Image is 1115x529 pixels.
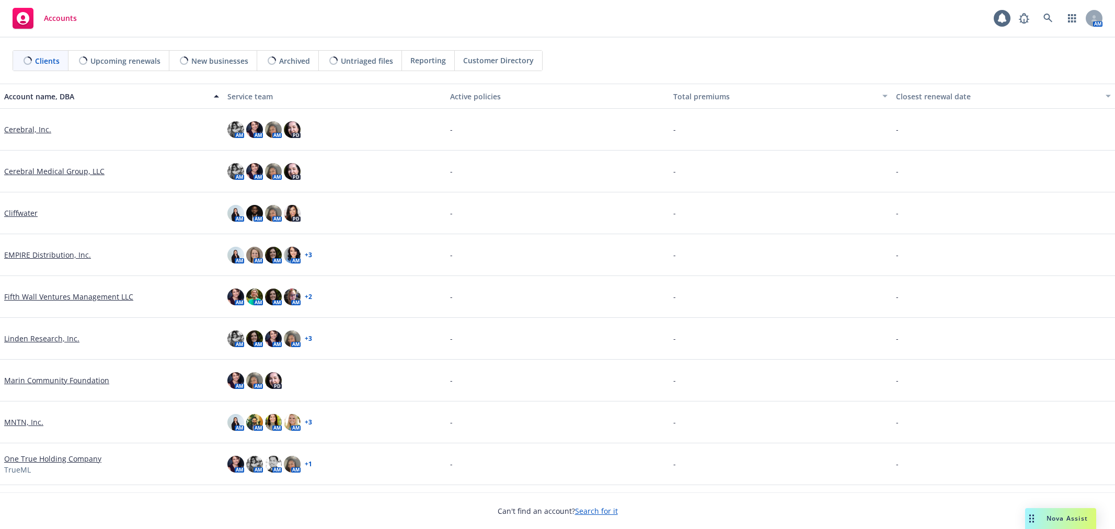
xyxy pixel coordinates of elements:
[446,84,669,109] button: Active policies
[305,419,312,425] a: + 3
[673,166,676,177] span: -
[265,289,282,305] img: photo
[246,414,263,431] img: photo
[896,208,899,218] span: -
[305,294,312,300] a: + 2
[265,247,282,263] img: photo
[246,205,263,222] img: photo
[279,55,310,66] span: Archived
[896,375,899,386] span: -
[227,205,244,222] img: photo
[4,453,101,464] a: One True Holding Company
[450,91,665,102] div: Active policies
[4,464,31,475] span: TrueML
[673,91,877,102] div: Total premiums
[1047,514,1088,523] span: Nova Assist
[284,456,301,473] img: photo
[1014,8,1034,29] a: Report a Bug
[305,336,312,342] a: + 3
[265,121,282,138] img: photo
[265,414,282,431] img: photo
[1062,8,1083,29] a: Switch app
[246,163,263,180] img: photo
[673,458,676,469] span: -
[673,124,676,135] span: -
[1025,508,1038,529] div: Drag to move
[896,166,899,177] span: -
[4,124,51,135] a: Cerebral, Inc.
[246,456,263,473] img: photo
[450,249,453,260] span: -
[896,458,899,469] span: -
[450,333,453,344] span: -
[246,372,263,389] img: photo
[575,506,618,516] a: Search for it
[227,289,244,305] img: photo
[4,166,105,177] a: Cerebral Medical Group, LLC
[191,55,248,66] span: New businesses
[341,55,393,66] span: Untriaged files
[90,55,160,66] span: Upcoming renewals
[673,333,676,344] span: -
[450,124,453,135] span: -
[284,121,301,138] img: photo
[410,55,446,66] span: Reporting
[35,55,60,66] span: Clients
[223,84,446,109] button: Service team
[4,417,43,428] a: MNTN, Inc.
[284,247,301,263] img: photo
[450,166,453,177] span: -
[227,121,244,138] img: photo
[450,458,453,469] span: -
[673,291,676,302] span: -
[265,372,282,389] img: photo
[1025,508,1096,529] button: Nova Assist
[892,84,1115,109] button: Closest renewal date
[265,163,282,180] img: photo
[227,163,244,180] img: photo
[284,330,301,347] img: photo
[4,91,208,102] div: Account name, DBA
[265,205,282,222] img: photo
[896,124,899,135] span: -
[227,91,442,102] div: Service team
[673,208,676,218] span: -
[227,372,244,389] img: photo
[450,208,453,218] span: -
[227,456,244,473] img: photo
[284,289,301,305] img: photo
[450,417,453,428] span: -
[4,375,109,386] a: Marin Community Foundation
[265,330,282,347] img: photo
[246,289,263,305] img: photo
[4,249,91,260] a: EMPIRE Distribution, Inc.
[4,208,38,218] a: Cliffwater
[284,163,301,180] img: photo
[227,414,244,431] img: photo
[44,14,77,22] span: Accounts
[673,417,676,428] span: -
[227,330,244,347] img: photo
[896,417,899,428] span: -
[673,249,676,260] span: -
[4,333,79,344] a: Linden Research, Inc.
[4,291,133,302] a: Fifth Wall Ventures Management LLC
[265,456,282,473] img: photo
[305,252,312,258] a: + 3
[227,247,244,263] img: photo
[896,291,899,302] span: -
[450,291,453,302] span: -
[1038,8,1059,29] a: Search
[673,375,676,386] span: -
[284,414,301,431] img: photo
[8,4,81,33] a: Accounts
[896,91,1099,102] div: Closest renewal date
[305,461,312,467] a: + 1
[896,333,899,344] span: -
[246,247,263,263] img: photo
[246,330,263,347] img: photo
[669,84,892,109] button: Total premiums
[896,249,899,260] span: -
[284,205,301,222] img: photo
[463,55,534,66] span: Customer Directory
